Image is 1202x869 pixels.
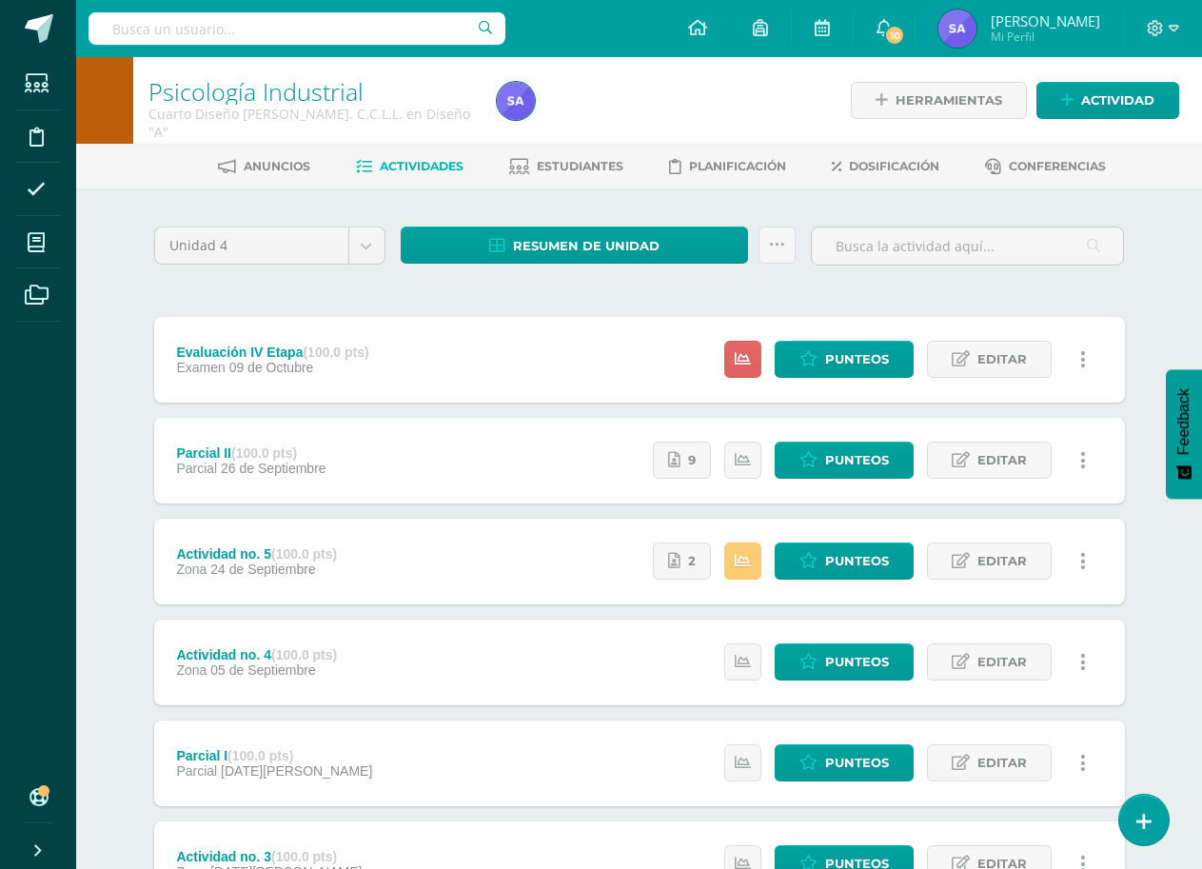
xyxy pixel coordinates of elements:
span: Punteos [825,443,889,478]
a: Estudiantes [509,151,623,182]
span: Unidad 4 [169,227,334,264]
a: Punteos [775,543,914,580]
span: Editar [977,342,1027,377]
span: Editar [977,745,1027,780]
a: Punteos [775,744,914,781]
a: Herramientas [851,82,1027,119]
span: 10 [884,25,905,46]
a: Conferencias [985,151,1106,182]
button: Feedback - Mostrar encuesta [1166,369,1202,499]
span: 24 de Septiembre [210,562,316,577]
span: Mi Perfil [991,29,1100,45]
a: 2 [653,543,711,580]
span: Parcial [176,763,217,779]
span: [PERSON_NAME] [991,11,1100,30]
span: Zona [176,562,207,577]
img: e13c725d1f66a19cb499bd52eb79269c.png [938,10,976,48]
strong: (100.0 pts) [271,849,337,864]
div: Cuarto Diseño Bach. C.C.L.L. en Diseño 'A' [148,105,474,141]
a: Actividades [356,151,463,182]
strong: (100.0 pts) [271,647,337,662]
strong: (100.0 pts) [231,445,297,461]
div: Evaluación IV Etapa [176,345,368,360]
span: Editar [977,644,1027,680]
span: Feedback [1175,388,1192,455]
span: Punteos [825,543,889,579]
h1: Psicología Industrial [148,78,474,105]
span: Anuncios [244,159,310,173]
a: Resumen de unidad [401,227,749,264]
span: 05 de Septiembre [210,662,316,678]
span: Editar [977,443,1027,478]
a: Planificación [669,151,786,182]
input: Busca la actividad aquí... [812,227,1123,265]
a: Dosificación [832,151,939,182]
a: Punteos [775,442,914,479]
a: Unidad 4 [155,227,384,264]
strong: (100.0 pts) [271,546,337,562]
span: Resumen de unidad [513,228,660,264]
div: Actividad no. 5 [176,546,337,562]
span: Zona [176,662,207,678]
div: Parcial I [176,748,372,763]
span: Punteos [825,644,889,680]
span: Estudiantes [537,159,623,173]
span: Examen [176,360,225,375]
span: Conferencias [1009,159,1106,173]
a: Psicología Industrial [148,75,364,108]
span: Actividad [1081,83,1154,118]
strong: (100.0 pts) [227,748,293,763]
span: Parcial [176,461,217,476]
span: Actividades [380,159,463,173]
a: Actividad [1036,82,1179,119]
span: [DATE][PERSON_NAME] [221,763,372,779]
span: Dosificación [849,159,939,173]
span: Punteos [825,745,889,780]
strong: (100.0 pts) [303,345,368,360]
span: Herramientas [896,83,1002,118]
div: Actividad no. 3 [176,849,362,864]
a: Punteos [775,643,914,681]
span: 9 [688,443,696,478]
div: Parcial II [176,445,325,461]
a: Punteos [775,341,914,378]
img: e13c725d1f66a19cb499bd52eb79269c.png [497,82,535,120]
a: Anuncios [218,151,310,182]
span: 26 de Septiembre [221,461,326,476]
span: 09 de Octubre [229,360,314,375]
span: Planificación [689,159,786,173]
a: 9 [653,442,711,479]
input: Busca un usuario... [89,12,505,45]
span: Editar [977,543,1027,579]
span: Punteos [825,342,889,377]
span: 2 [688,543,696,579]
div: Actividad no. 4 [176,647,337,662]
